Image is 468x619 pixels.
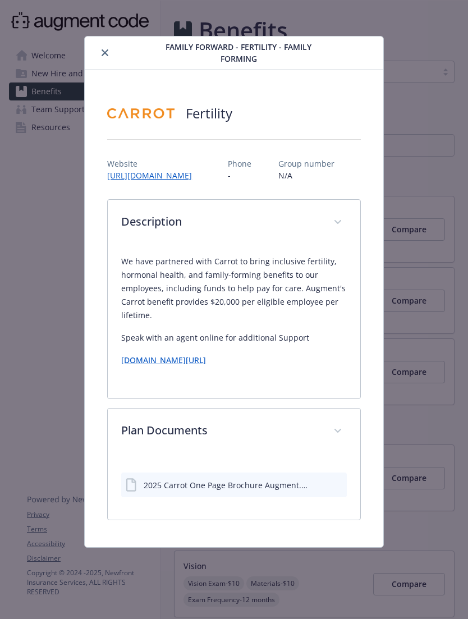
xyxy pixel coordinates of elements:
p: - [228,169,251,181]
p: Phone [228,158,251,169]
button: preview file [332,479,342,491]
div: Description [108,246,360,398]
span: Family Forward - Fertility - Family Forming [152,41,325,65]
div: Plan Documents [108,455,360,520]
p: Plan Documents [121,422,320,439]
h2: Fertility [186,104,232,123]
a: [DOMAIN_NAME][URL] [121,355,206,365]
button: close [98,46,112,59]
p: Website [107,158,201,169]
p: Group number [278,158,334,169]
p: Speak with an agent online for additional Support [121,331,347,345]
a: [URL][DOMAIN_NAME] [107,170,201,181]
p: Description [121,213,320,230]
img: Carrot [107,97,175,130]
div: Plan Documents [108,409,360,455]
div: Description [108,200,360,246]
div: 2025 Carrot One Page Brochure Augment.pdf [144,479,310,491]
p: We have partnered with Carrot to bring inclusive fertility, hormonal health, and family-forming b... [121,255,347,322]
div: details for plan Family Forward - Fertility - Family Forming [47,36,421,548]
button: download file [314,479,323,491]
p: N/A [278,169,334,181]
